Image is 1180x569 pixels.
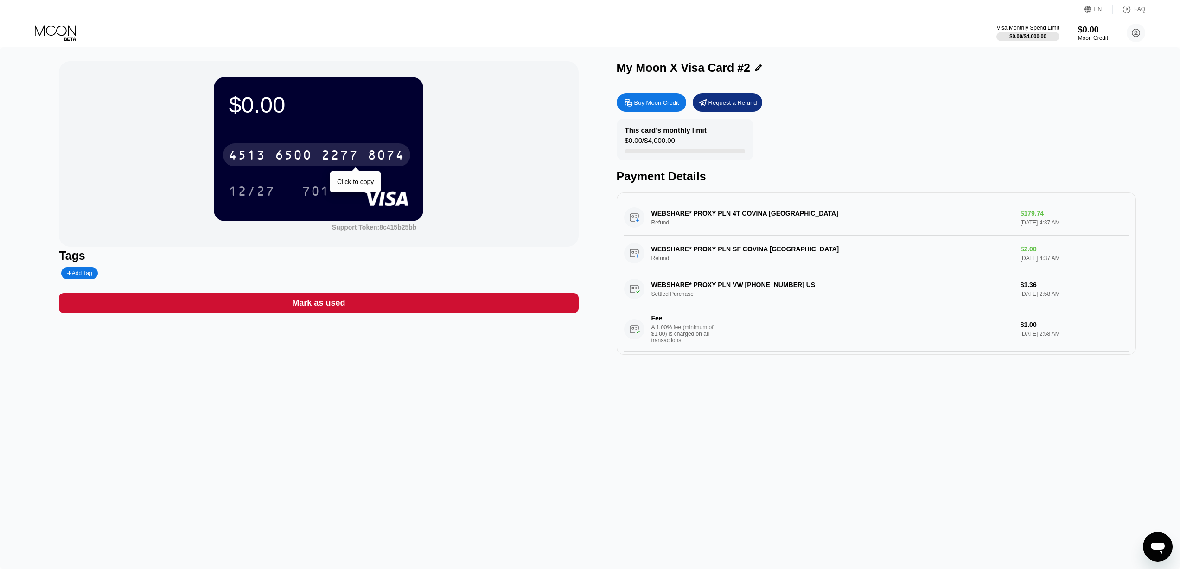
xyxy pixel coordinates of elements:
div: Add Tag [67,270,92,276]
div: Request a Refund [693,93,762,112]
div: EN [1084,5,1113,14]
div: 2277 [321,149,358,164]
div: 6500 [275,149,312,164]
div: 12/27 [222,179,282,203]
div: Add Tag [61,267,97,279]
div: Buy Moon Credit [617,93,686,112]
div: FAQ [1134,6,1145,13]
div: Payment Details [617,170,1136,183]
div: 701 [302,185,330,200]
div: Mark as used [292,298,345,308]
div: [DATE] 2:58 AM [1021,331,1129,337]
div: This card’s monthly limit [625,126,707,134]
div: A 1.00% fee (minimum of $1.00) is charged on all transactions [651,324,721,344]
div: Tags [59,249,578,262]
div: Support Token: 8c415b25bb [332,224,417,231]
div: 701 [295,179,337,203]
div: 12/27 [229,185,275,200]
iframe: Кнопка запуска окна обмена сообщениями [1143,532,1173,562]
div: FAQ [1113,5,1145,14]
div: 4513 [229,149,266,164]
div: Visa Monthly Spend Limit [996,25,1059,31]
div: Click to copy [337,178,374,185]
div: $1.00 [1021,321,1129,328]
div: Fee [651,314,716,322]
div: Request a Refund [708,99,757,107]
div: $0.00 [1078,25,1108,35]
div: Support Token:8c415b25bb [332,224,417,231]
div: FeeA 1.00% fee (minimum of $1.00) is charged on all transactions$1.00[DATE] 2:58 AM [624,307,1129,352]
div: $0.00 / $4,000.00 [625,136,675,149]
div: $0.00 / $4,000.00 [1009,33,1046,39]
div: 8074 [368,149,405,164]
div: Visa Monthly Spend Limit$0.00/$4,000.00 [996,25,1059,41]
div: 4513650022778074 [223,143,410,166]
div: $0.00Moon Credit [1078,25,1108,41]
div: EN [1094,6,1102,13]
div: Buy Moon Credit [634,99,679,107]
div: $0.00 [229,92,408,118]
div: Mark as used [59,293,578,313]
div: My Moon X Visa Card #2 [617,61,751,75]
div: Moon Credit [1078,35,1108,41]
